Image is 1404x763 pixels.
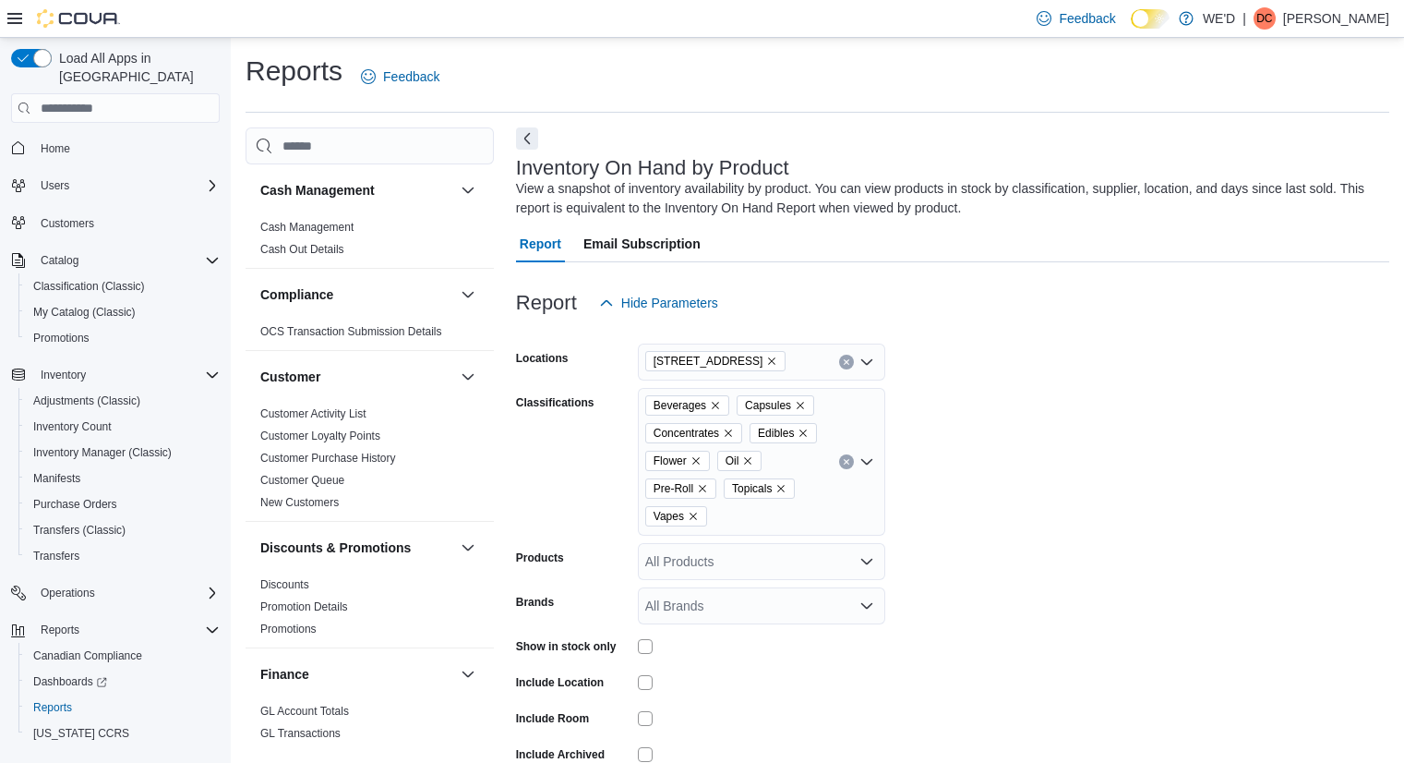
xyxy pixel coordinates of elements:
[457,179,479,201] button: Cash Management
[26,722,220,745] span: Washington CCRS
[33,249,86,272] button: Catalog
[18,669,227,695] a: Dashboards
[260,243,344,256] a: Cash Out Details
[18,466,227,491] button: Manifests
[260,285,453,304] button: Compliance
[859,355,874,369] button: Open list of options
[516,127,538,150] button: Next
[1283,7,1389,30] p: [PERSON_NAME]
[260,368,320,386] h3: Customer
[260,622,317,636] span: Promotions
[33,471,80,486] span: Manifests
[26,327,220,349] span: Promotions
[260,496,339,509] a: New Customers
[516,747,605,762] label: Include Archived
[33,619,87,641] button: Reports
[260,181,453,200] button: Cash Management
[516,595,554,610] label: Brands
[839,355,854,369] button: Clear input
[260,704,349,719] span: GL Account Totals
[33,136,220,159] span: Home
[260,368,453,386] button: Customer
[859,554,874,569] button: Open list of options
[33,364,93,386] button: Inventory
[750,423,817,443] span: Edibles
[4,173,227,199] button: Users
[260,407,366,420] a: Customer Activity List
[654,352,763,370] span: [STREET_ADDRESS]
[260,599,348,614] span: Promotion Details
[26,301,220,323] span: My Catalog (Classic)
[260,181,375,200] h3: Cash Management
[33,212,102,235] a: Customers
[583,225,701,262] span: Email Subscription
[690,455,702,466] button: Remove Flower from selection in this group
[18,440,227,466] button: Inventory Manager (Classic)
[18,414,227,440] button: Inventory Count
[766,356,777,367] button: Remove 2400 Dundas St W from selection in this group
[26,390,148,412] a: Adjustments (Classic)
[41,178,69,193] span: Users
[457,663,479,685] button: Finance
[26,442,220,464] span: Inventory Manager (Classic)
[260,495,339,510] span: New Customers
[710,400,721,411] button: Remove Beverages from selection in this group
[775,483,786,494] button: Remove Topicals from selection in this group
[4,248,227,273] button: Catalog
[697,483,708,494] button: Remove Pre-Roll from selection in this group
[645,478,716,499] span: Pre-Roll
[516,675,604,690] label: Include Location
[260,285,333,304] h3: Compliance
[516,639,617,654] label: Show in stock only
[260,539,453,557] button: Discounts & Promotions
[26,327,97,349] a: Promotions
[26,467,88,490] a: Manifests
[457,537,479,559] button: Discounts & Promotions
[645,506,707,527] span: Vapes
[33,523,126,538] span: Transfers (Classic)
[4,134,227,161] button: Home
[26,696,220,719] span: Reports
[724,478,795,499] span: Topicals
[26,645,220,667] span: Canadian Compliance
[717,451,762,471] span: Oil
[18,543,227,569] button: Transfers
[41,253,78,268] span: Catalog
[260,221,354,234] a: Cash Management
[246,216,494,268] div: Cash Management
[26,696,79,719] a: Reports
[723,428,734,439] button: Remove Concentrates from selection in this group
[4,617,227,643] button: Reports
[41,623,79,637] span: Reports
[645,395,729,416] span: Beverages
[18,325,227,351] button: Promotions
[33,138,78,160] a: Home
[1256,7,1272,30] span: DC
[26,519,220,541] span: Transfers (Classic)
[33,305,136,320] span: My Catalog (Classic)
[1254,7,1276,30] div: David Chu
[1203,7,1235,30] p: WE'D
[33,648,142,663] span: Canadian Compliance
[654,396,706,415] span: Beverages
[18,643,227,669] button: Canadian Compliance
[260,727,341,740] a: GL Transactions
[246,53,342,90] h1: Reports
[33,331,90,345] span: Promotions
[52,49,220,86] span: Load All Apps in [GEOGRAPHIC_DATA]
[26,390,220,412] span: Adjustments (Classic)
[33,249,220,272] span: Catalog
[41,216,94,231] span: Customers
[260,451,396,466] span: Customer Purchase History
[688,511,699,522] button: Remove Vapes from selection in this group
[795,400,806,411] button: Remove Capsules from selection in this group
[33,419,112,434] span: Inventory Count
[33,726,129,741] span: [US_STATE] CCRS
[26,519,133,541] a: Transfers (Classic)
[260,577,309,592] span: Discounts
[4,210,227,236] button: Customers
[516,711,589,726] label: Include Room
[260,406,366,421] span: Customer Activity List
[260,600,348,613] a: Promotion Details
[520,225,561,262] span: Report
